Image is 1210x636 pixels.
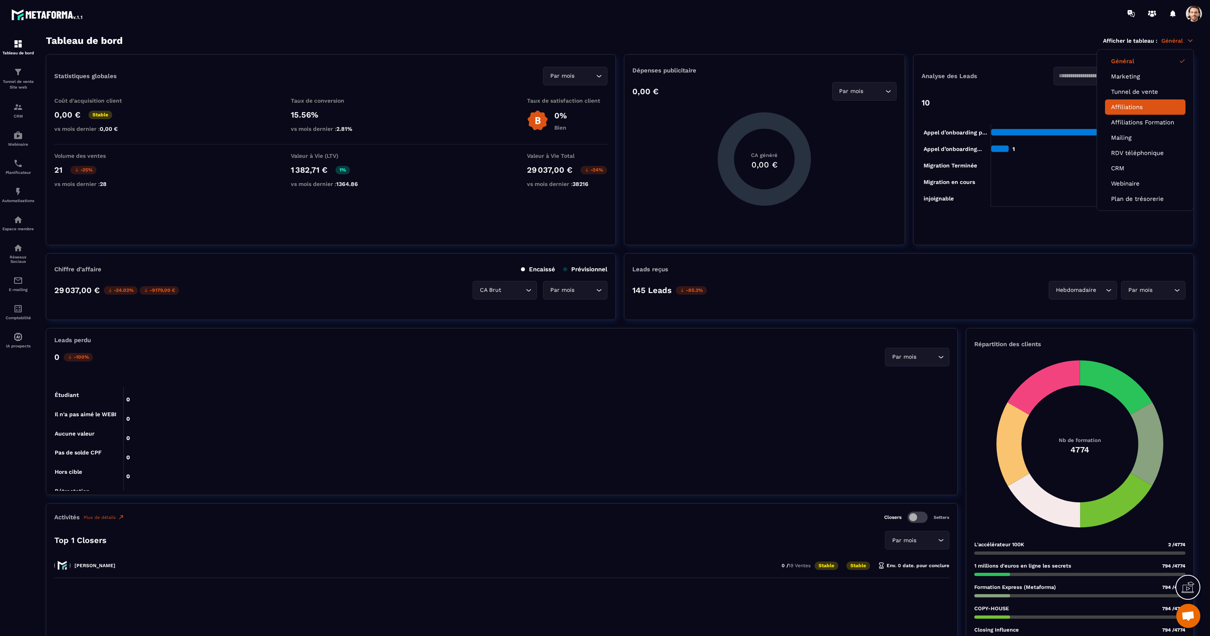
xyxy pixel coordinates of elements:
[2,142,34,147] p: Webinaire
[1162,584,1185,590] span: 794 /4774
[923,146,982,153] tspan: Appel d’onboarding...
[878,562,885,569] img: hourglass.f4cb2624.svg
[55,392,79,398] tspan: Étudiant
[1054,286,1098,295] span: Hebdomadaire
[54,514,80,521] p: Activités
[1111,180,1179,187] a: Webinaire
[923,195,953,202] tspan: injoignable
[918,353,936,361] input: Search for option
[576,72,594,81] input: Search for option
[527,181,607,187] p: vs mois dernier :
[100,126,118,132] span: 0,00 €
[291,126,371,132] p: vs mois dernier :
[13,130,23,140] img: automations
[1111,165,1179,172] a: CRM
[2,61,34,96] a: formationformationTunnel de vente Site web
[140,286,179,295] p: -9 179,00 €
[563,266,607,273] p: Prévisionnel
[291,165,327,175] p: 1 382,71 €
[2,153,34,181] a: schedulerschedulerPlanificateur
[865,87,883,96] input: Search for option
[676,286,707,295] p: -85.3%
[291,110,371,120] p: 15.56%
[1111,88,1179,95] a: Tunnel de vente
[548,72,576,81] span: Par mois
[890,536,918,545] span: Par mois
[1121,281,1185,299] div: Search for option
[548,286,576,295] span: Par mois
[543,67,607,85] div: Search for option
[2,79,34,90] p: Tunnel de vente Site web
[13,159,23,168] img: scheduler
[1126,286,1154,295] span: Par mois
[1162,606,1185,611] span: 794 /4774
[782,563,811,568] p: 0 /
[632,285,672,295] p: 145 Leads
[838,87,865,96] span: Par mois
[291,153,371,159] p: Valeur à Vie (LTV)
[104,286,138,295] p: -24.02%
[1111,119,1179,126] a: Affiliations Formation
[13,67,23,77] img: formation
[923,162,977,169] tspan: Migration Terminée
[974,605,1009,611] p: COPY-HOUSE
[878,562,949,569] p: Env. 0 date. pour conclure
[336,181,358,187] span: 1364.86
[2,227,34,231] p: Espace membre
[2,287,34,292] p: E-mailing
[2,298,34,326] a: accountantaccountantComptabilité
[576,286,594,295] input: Search for option
[788,563,811,568] span: 19 Ventes
[2,124,34,153] a: automationsautomationsWebinaire
[55,469,82,475] tspan: Hors cible
[2,170,34,175] p: Planificateur
[2,198,34,203] p: Automatisations
[291,181,371,187] p: vs mois dernier :
[885,531,949,549] div: Search for option
[55,411,116,417] tspan: Il n'a pas aimé le WEBI
[1111,58,1179,65] a: Général
[922,98,930,107] p: 10
[1054,67,1185,85] div: Search for option
[1059,72,1172,81] input: Search for option
[100,181,107,187] span: 28
[974,541,1024,547] p: L'accélérateur 100K
[336,126,352,132] span: 2.81%
[846,562,870,570] p: Stable
[815,562,838,570] p: Stable
[54,72,117,80] p: Statistiques globales
[335,166,350,174] p: 1%
[890,353,918,361] span: Par mois
[13,39,23,49] img: formation
[54,153,135,159] p: Volume des ventes
[55,430,95,437] tspan: Aucune valeur
[13,102,23,112] img: formation
[1111,103,1179,111] a: Affiliations
[1168,542,1185,547] span: 2 /4774
[527,165,572,175] p: 29 037,00 €
[974,563,1071,569] p: 1 millions d'euros en ligne les secrets
[54,97,135,104] p: Coût d'acquisition client
[2,316,34,320] p: Comptabilité
[84,514,124,520] a: Plus de détails
[478,286,503,295] span: CA Brut
[1162,627,1185,633] span: 794 /4774
[13,243,23,253] img: social-network
[88,111,112,119] p: Stable
[54,165,62,175] p: 21
[1111,134,1179,141] a: Mailing
[2,51,34,55] p: Tableau de bord
[2,181,34,209] a: automationsautomationsAutomatisations
[2,114,34,118] p: CRM
[74,563,115,568] p: [PERSON_NAME]
[2,270,34,298] a: emailemailE-mailing
[554,111,567,120] p: 0%
[13,187,23,196] img: automations
[13,332,23,342] img: automations
[1154,286,1172,295] input: Search for option
[54,181,135,187] p: vs mois dernier :
[632,266,668,273] p: Leads reçus
[118,514,124,520] img: narrow-up-right-o.6b7c60e2.svg
[291,97,371,104] p: Taux de conversion
[543,281,607,299] div: Search for option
